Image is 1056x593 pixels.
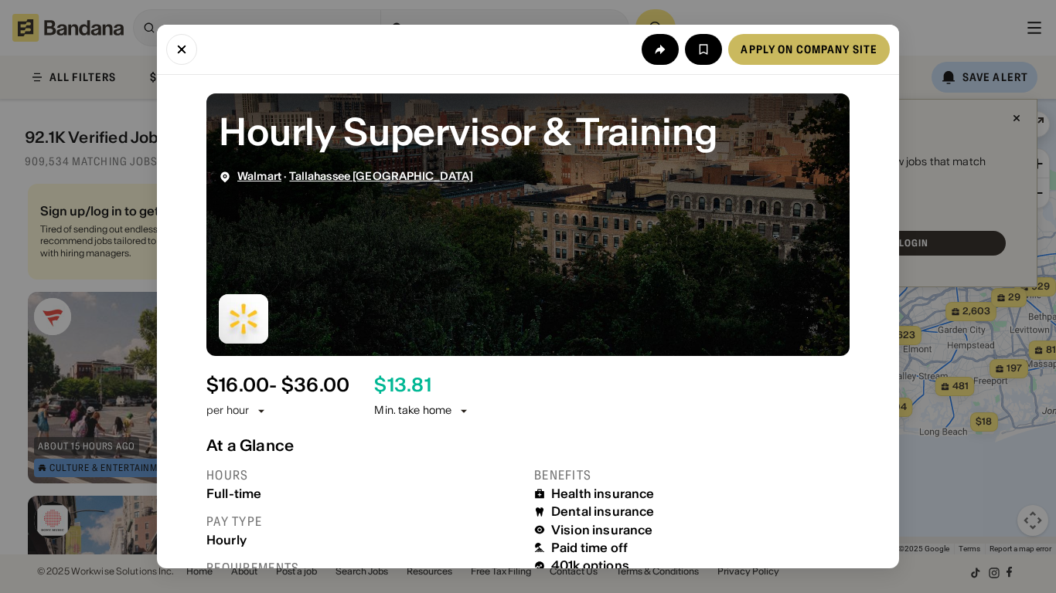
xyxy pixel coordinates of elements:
div: $ 16.00 - $36.00 [206,374,349,397]
div: Hourly [206,533,522,547]
div: Benefits [534,467,850,483]
div: $ 13.81 [374,374,431,397]
div: · [237,170,473,183]
div: At a Glance [206,436,850,455]
div: Min. take home [374,403,470,418]
div: Apply on company site [741,44,877,55]
div: per hour [206,403,249,418]
div: Hourly Supervisor & Training [219,106,837,158]
div: Requirements [206,560,522,576]
div: Paid time off [551,540,628,555]
div: Health insurance [551,486,655,501]
div: 401k options [551,558,629,573]
div: Vision insurance [551,523,653,537]
div: Full-time [206,486,522,501]
img: Walmart logo [219,294,268,344]
a: Tallahassee [GEOGRAPHIC_DATA] [289,169,473,183]
button: Close [166,34,197,65]
div: Dental insurance [551,504,655,519]
div: Hours [206,467,522,483]
a: Walmart [237,169,281,183]
div: Pay type [206,513,522,530]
